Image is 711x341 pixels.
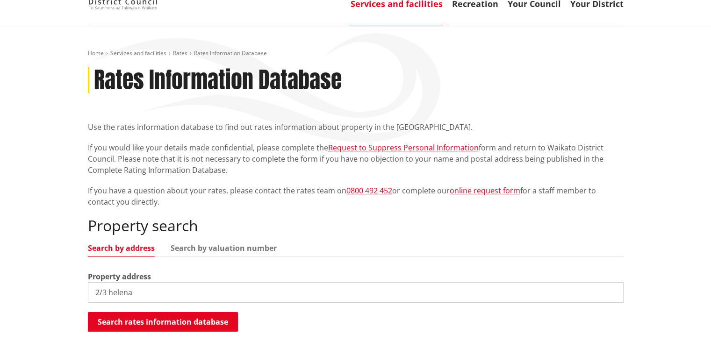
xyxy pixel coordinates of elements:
[88,312,238,332] button: Search rates information database
[88,142,624,176] p: If you would like your details made confidential, please complete the form and return to Waikato ...
[110,49,166,57] a: Services and facilities
[346,185,392,196] a: 0800 492 452
[88,185,624,207] p: If you have a question about your rates, please contact the rates team on or complete our for a s...
[450,185,520,196] a: online request form
[88,244,155,252] a: Search by address
[88,271,151,282] label: Property address
[328,142,479,153] a: Request to Suppress Personal Information
[88,217,624,234] h2: Property search
[88,121,624,133] p: Use the rates information database to find out rates information about property in the [GEOGRAPHI...
[88,50,624,57] nav: breadcrumb
[668,302,702,335] iframe: Messenger Launcher
[88,282,624,303] input: e.g. Duke Street NGARUAWAHIA
[171,244,277,252] a: Search by valuation number
[94,67,342,94] h1: Rates Information Database
[194,49,267,57] span: Rates Information Database
[88,49,104,57] a: Home
[173,49,187,57] a: Rates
